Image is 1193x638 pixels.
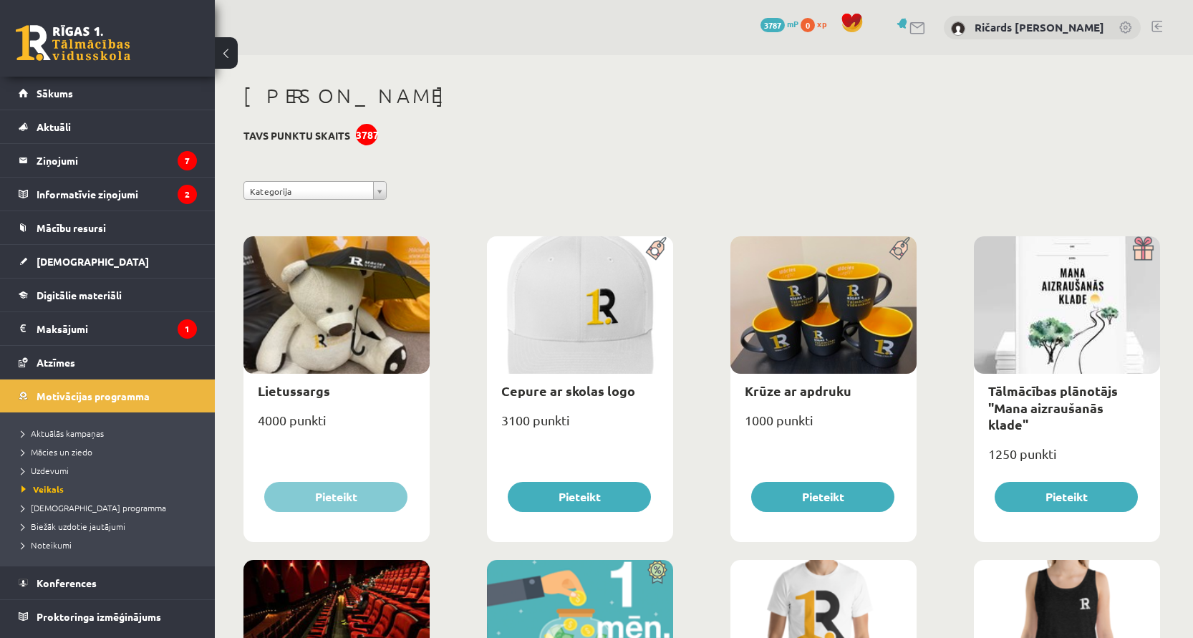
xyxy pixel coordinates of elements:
[487,408,673,444] div: 3100 punkti
[19,279,197,311] a: Digitālie materiāli
[760,18,798,29] a: 3787 mP
[21,445,201,458] a: Mācies un ziedo
[21,521,125,532] span: Biežāk uzdotie jautājumi
[243,181,387,200] a: Kategorija
[37,356,75,369] span: Atzīmes
[19,600,197,633] a: Proktoringa izmēģinājums
[730,408,917,444] div: 1000 punkti
[21,464,201,477] a: Uzdevumi
[178,319,197,339] i: 1
[19,77,197,110] a: Sākums
[19,312,197,345] a: Maksājumi1
[801,18,834,29] a: 0 xp
[37,390,150,402] span: Motivācijas programma
[264,482,407,512] button: Pieteikt
[995,482,1138,512] button: Pieteikt
[178,151,197,170] i: 7
[974,442,1160,478] div: 1250 punkti
[37,255,149,268] span: [DEMOGRAPHIC_DATA]
[21,502,166,513] span: [DEMOGRAPHIC_DATA] programma
[19,346,197,379] a: Atzīmes
[21,483,64,495] span: Veikals
[1128,236,1160,261] img: Dāvana ar pārsteigumu
[37,87,73,100] span: Sākums
[951,21,965,36] img: Ričards Eduards Šnore
[37,221,106,234] span: Mācību resursi
[19,245,197,278] a: [DEMOGRAPHIC_DATA]
[243,130,350,142] h3: Tavs punktu skaits
[21,465,69,476] span: Uzdevumi
[19,211,197,244] a: Mācību resursi
[19,110,197,143] a: Aktuāli
[787,18,798,29] span: mP
[37,178,197,211] legend: Informatīvie ziņojumi
[501,382,635,399] a: Cepure ar skolas logo
[641,560,673,584] img: Atlaide
[19,144,197,177] a: Ziņojumi7
[37,289,122,301] span: Digitālie materiāli
[641,236,673,261] img: Populāra prece
[37,120,71,133] span: Aktuāli
[817,18,826,29] span: xp
[21,427,104,439] span: Aktuālās kampaņas
[356,124,377,145] div: 3787
[19,380,197,412] a: Motivācijas programma
[21,520,201,533] a: Biežāk uzdotie jautājumi
[508,482,651,512] button: Pieteikt
[19,566,197,599] a: Konferences
[243,84,1160,108] h1: [PERSON_NAME]
[250,182,367,200] span: Kategorija
[21,446,92,458] span: Mācies un ziedo
[178,185,197,204] i: 2
[801,18,815,32] span: 0
[975,20,1104,34] a: Ričards [PERSON_NAME]
[37,312,197,345] legend: Maksājumi
[21,483,201,496] a: Veikals
[760,18,785,32] span: 3787
[21,427,201,440] a: Aktuālās kampaņas
[258,382,330,399] a: Lietussargs
[19,178,197,211] a: Informatīvie ziņojumi2
[21,501,201,514] a: [DEMOGRAPHIC_DATA] programma
[21,539,72,551] span: Noteikumi
[37,610,161,623] span: Proktoringa izmēģinājums
[745,382,851,399] a: Krūze ar apdruku
[884,236,917,261] img: Populāra prece
[21,538,201,551] a: Noteikumi
[751,482,894,512] button: Pieteikt
[243,408,430,444] div: 4000 punkti
[37,144,197,177] legend: Ziņojumi
[988,382,1118,432] a: Tālmācības plānotājs "Mana aizraušanās klade"
[37,576,97,589] span: Konferences
[16,25,130,61] a: Rīgas 1. Tālmācības vidusskola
